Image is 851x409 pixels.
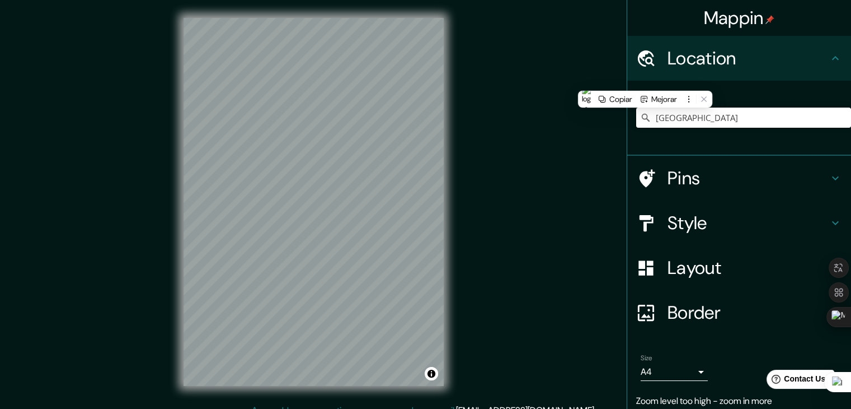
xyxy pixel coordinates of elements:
p: Zoom level too high - zoom in more [636,394,842,408]
h4: Pins [667,167,829,189]
h4: Mappin [704,7,775,29]
div: Style [627,201,851,245]
div: Location [627,36,851,81]
img: pin-icon.png [765,15,774,24]
div: Border [627,290,851,335]
div: Pins [627,156,851,201]
canvas: Map [184,18,444,386]
h4: Border [667,301,829,324]
div: A4 [641,363,708,381]
h4: Layout [667,257,829,279]
div: Layout [627,245,851,290]
h4: Location [667,47,829,69]
label: Size [641,354,652,363]
button: Toggle attribution [425,367,438,380]
input: Pick your city or area [636,108,851,128]
h4: Style [667,212,829,234]
iframe: Help widget launcher [751,365,839,397]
